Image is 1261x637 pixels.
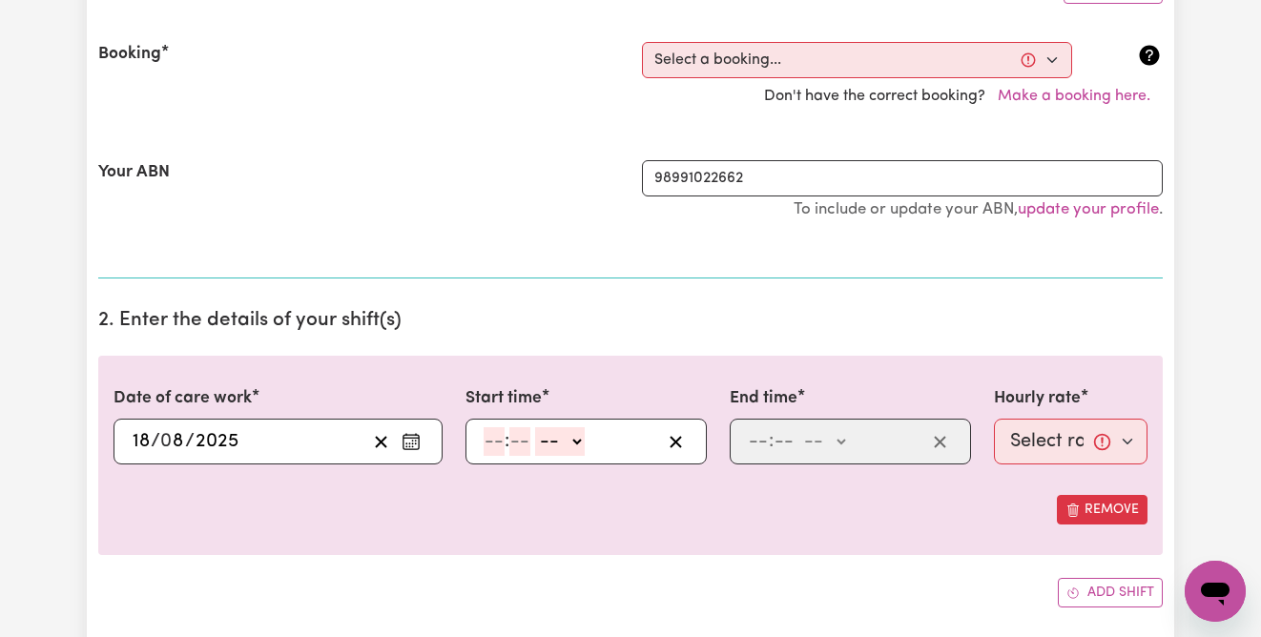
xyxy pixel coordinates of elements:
[114,386,252,411] label: Date of care work
[160,432,172,451] span: 0
[98,309,1163,333] h2: 2. Enter the details of your shift(s)
[730,386,797,411] label: End time
[748,427,769,456] input: --
[161,427,185,456] input: --
[994,386,1081,411] label: Hourly rate
[98,42,161,67] label: Booking
[1057,495,1147,524] button: Remove this shift
[1058,578,1163,607] button: Add another shift
[98,160,170,185] label: Your ABN
[509,427,530,456] input: --
[505,431,509,452] span: :
[484,427,505,456] input: --
[774,427,795,456] input: --
[794,201,1163,217] small: To include or update your ABN, .
[985,78,1163,114] button: Make a booking here.
[366,427,396,456] button: Clear date
[185,431,195,452] span: /
[465,386,542,411] label: Start time
[195,427,239,456] input: ----
[396,427,426,456] button: Enter the date of care work
[132,427,151,456] input: --
[1185,561,1246,622] iframe: Button to launch messaging window
[1018,201,1159,217] a: update your profile
[764,89,1163,104] span: Don't have the correct booking?
[151,431,160,452] span: /
[769,431,774,452] span: :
